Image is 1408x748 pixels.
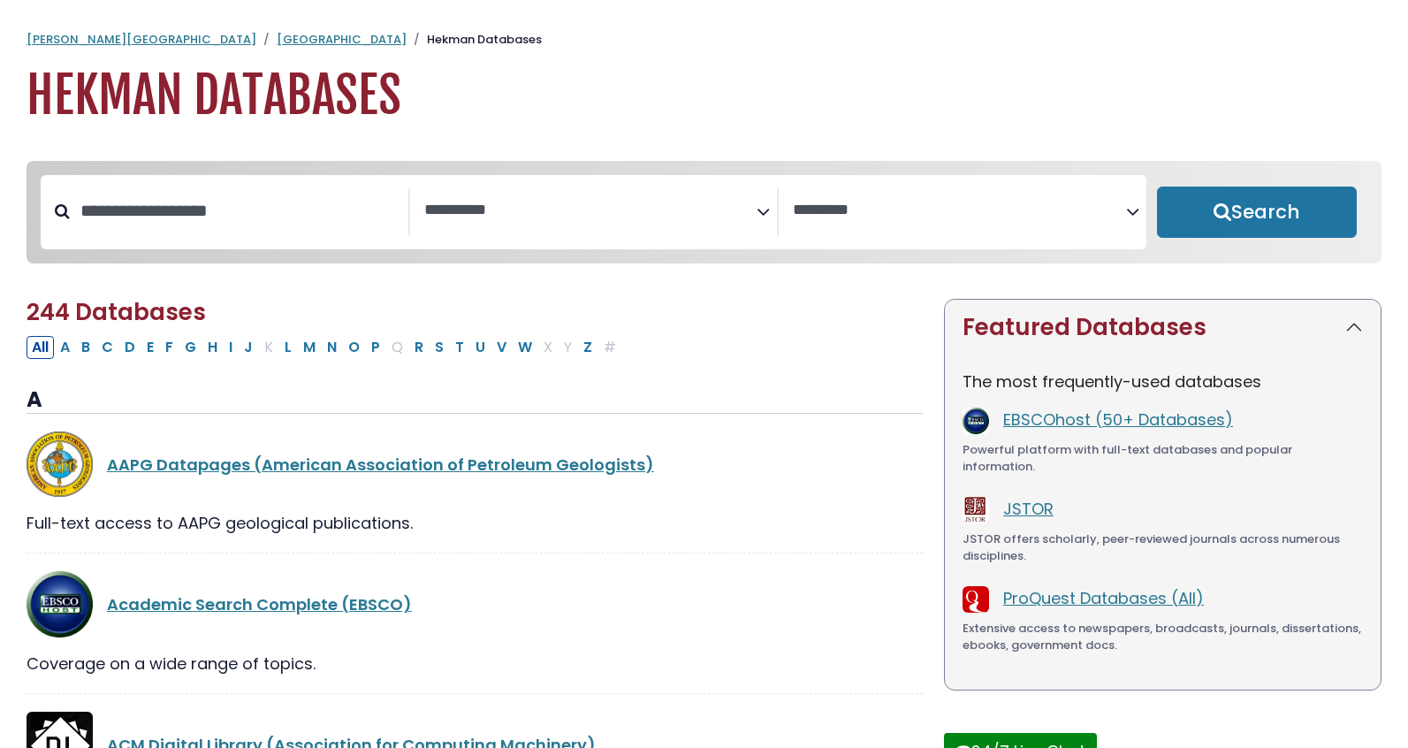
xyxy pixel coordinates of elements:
a: AAPG Datapages (American Association of Petroleum Geologists) [107,454,654,476]
button: Filter Results C [96,336,118,359]
a: [GEOGRAPHIC_DATA] [277,31,407,48]
button: Filter Results B [76,336,95,359]
div: Powerful platform with full-text databases and popular information. [963,441,1363,476]
button: Filter Results G [179,336,202,359]
div: Full-text access to AAPG geological publications. [27,511,923,535]
button: Filter Results P [366,336,385,359]
li: Hekman Databases [407,31,542,49]
button: Featured Databases [945,300,1381,355]
button: Filter Results D [119,336,141,359]
button: Filter Results F [160,336,179,359]
p: The most frequently-used databases [963,370,1363,393]
textarea: Search [793,202,1126,220]
div: Extensive access to newspapers, broadcasts, journals, dissertations, ebooks, government docs. [963,620,1363,654]
button: Filter Results N [322,336,342,359]
button: Filter Results H [202,336,223,359]
button: Filter Results T [450,336,469,359]
div: Alpha-list to filter by first letter of database name [27,335,623,357]
a: Academic Search Complete (EBSCO) [107,593,412,615]
div: JSTOR offers scholarly, peer-reviewed journals across numerous disciplines. [963,530,1363,565]
button: Filter Results O [343,336,365,359]
button: Filter Results W [513,336,537,359]
h1: Hekman Databases [27,66,1381,126]
button: Filter Results L [279,336,297,359]
button: All [27,336,54,359]
a: EBSCOhost (50+ Databases) [1003,408,1233,431]
button: Filter Results I [224,336,238,359]
span: 244 Databases [27,296,206,328]
button: Filter Results A [55,336,75,359]
button: Submit for Search Results [1157,187,1357,238]
button: Filter Results V [491,336,512,359]
nav: breadcrumb [27,31,1381,49]
button: Filter Results J [239,336,258,359]
a: [PERSON_NAME][GEOGRAPHIC_DATA] [27,31,256,48]
a: JSTOR [1003,498,1054,520]
button: Filter Results S [430,336,449,359]
button: Filter Results U [470,336,491,359]
div: Coverage on a wide range of topics. [27,652,923,675]
nav: Search filters [27,161,1381,263]
button: Filter Results R [409,336,429,359]
h3: A [27,387,923,414]
textarea: Search [424,202,757,220]
button: Filter Results Z [578,336,597,359]
button: Filter Results E [141,336,159,359]
a: ProQuest Databases (All) [1003,587,1204,609]
button: Filter Results M [298,336,321,359]
input: Search database by title or keyword [70,196,408,225]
